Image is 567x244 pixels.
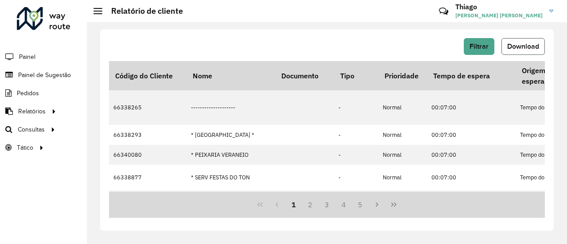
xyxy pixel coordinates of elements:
button: Download [501,38,545,55]
span: Consultas [18,125,45,134]
td: 66340080 [109,145,186,165]
span: Painel [19,52,35,62]
span: [PERSON_NAME] [PERSON_NAME] [455,12,543,19]
span: Download [507,43,539,50]
td: Normal [378,125,427,145]
button: Next Page [369,196,385,213]
a: Contato Rápido [434,2,453,21]
td: 00:07:00 [427,165,516,190]
td: - [334,165,378,190]
button: 5 [352,196,369,213]
td: 66338193 [109,190,186,216]
td: * PEIXARIA VERANEIO [186,145,275,165]
span: Filtrar [470,43,489,50]
td: . [186,190,275,216]
td: - [334,145,378,165]
td: - [334,90,378,125]
td: -------------------- [186,90,275,125]
span: Pedidos [17,89,39,98]
td: * [GEOGRAPHIC_DATA] * [186,125,275,145]
td: 66338293 [109,125,186,145]
th: Prioridade [378,61,427,90]
td: - [334,190,378,216]
td: Normal [378,165,427,190]
span: Painel de Sugestão [18,70,71,80]
td: 00:07:00 [427,145,516,165]
td: - [334,125,378,145]
td: Normal [378,90,427,125]
h2: Relatório de cliente [102,6,183,16]
td: Normal [378,145,427,165]
button: Last Page [385,196,402,213]
span: Tático [17,143,33,152]
td: 66338877 [109,165,186,190]
h3: Thiago [455,3,543,11]
button: 1 [285,196,302,213]
button: 2 [302,196,318,213]
th: Código do Cliente [109,61,186,90]
td: 00:07:00 [427,125,516,145]
th: Tipo [334,61,378,90]
td: 00:07:00 [427,90,516,125]
th: Tempo de espera [427,61,516,90]
button: Filtrar [464,38,494,55]
button: 4 [335,196,352,213]
td: Normal [378,190,427,216]
td: 66338265 [109,90,186,125]
th: Nome [186,61,275,90]
th: Documento [275,61,334,90]
td: 00:07:00 [427,190,516,216]
button: 3 [318,196,335,213]
span: Relatórios [18,107,46,116]
td: * SERV FESTAS DO TON [186,165,275,190]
